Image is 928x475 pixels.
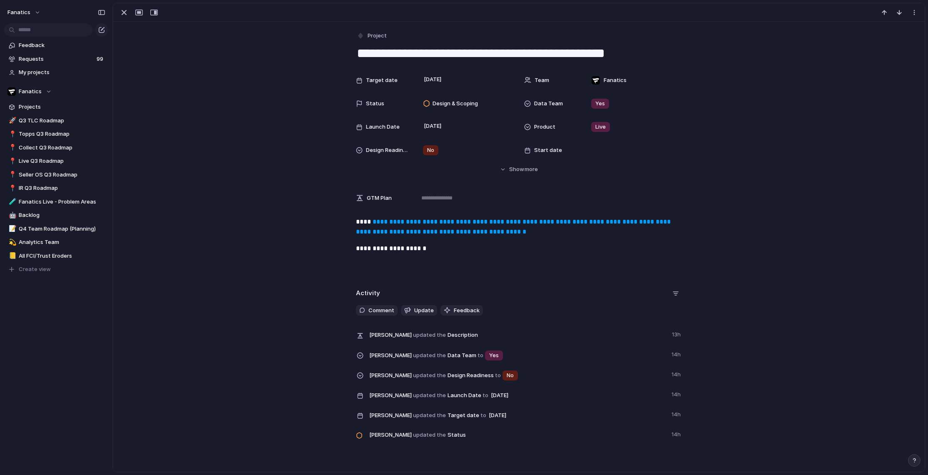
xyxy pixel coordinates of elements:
[356,162,682,177] button: Showmore
[7,184,16,192] button: 📍
[368,306,394,315] span: Comment
[509,165,524,174] span: Show
[19,157,105,165] span: Live Q3 Roadmap
[369,369,667,381] span: Design Readiness
[672,349,682,359] span: 14h
[369,431,412,439] span: [PERSON_NAME]
[413,391,446,400] span: updated the
[413,351,446,360] span: updated the
[19,68,105,77] span: My projects
[9,211,15,220] div: 🤖
[369,411,412,420] span: [PERSON_NAME]
[9,238,15,247] div: 💫
[413,411,446,420] span: updated the
[369,389,667,401] span: Launch Date
[7,130,16,138] button: 📍
[19,87,42,96] span: Fanatics
[7,198,16,206] button: 🧪
[4,209,108,221] a: 🤖Backlog
[4,196,108,208] div: 🧪Fanatics Live - Problem Areas
[4,263,108,276] button: Create view
[7,171,16,179] button: 📍
[4,101,108,113] a: Projects
[534,146,562,154] span: Start date
[9,197,15,206] div: 🧪
[4,128,108,140] a: 📍Topps Q3 Roadmap
[454,306,480,315] span: Feedback
[507,371,514,380] span: No
[356,288,380,298] h2: Activity
[9,184,15,193] div: 📍
[4,236,108,249] a: 💫Analytics Team
[97,55,105,63] span: 99
[433,99,478,108] span: Design & Scoping
[595,123,606,131] span: Live
[604,76,627,85] span: Fanatics
[4,39,108,52] a: Feedback
[9,224,15,234] div: 📝
[495,371,501,380] span: to
[413,371,446,380] span: updated the
[9,116,15,125] div: 🚀
[525,165,538,174] span: more
[440,305,483,316] button: Feedback
[9,143,15,152] div: 📍
[422,75,444,85] span: [DATE]
[19,265,51,274] span: Create view
[401,305,437,316] button: Update
[368,32,387,40] span: Project
[369,409,667,421] span: Target date
[7,225,16,233] button: 📝
[4,182,108,194] a: 📍IR Q3 Roadmap
[7,117,16,125] button: 🚀
[672,409,682,419] span: 14h
[4,53,108,65] a: Requests99
[672,369,682,379] span: 14h
[367,194,392,202] span: GTM Plan
[4,223,108,235] a: 📝Q4 Team Roadmap (Planning)
[480,411,486,420] span: to
[19,238,105,246] span: Analytics Team
[489,351,499,360] span: Yes
[483,391,488,400] span: to
[672,429,682,439] span: 14h
[9,251,15,261] div: 📒
[4,142,108,154] a: 📍Collect Q3 Roadmap
[535,76,549,85] span: Team
[9,157,15,166] div: 📍
[413,331,446,339] span: updated the
[369,331,412,339] span: [PERSON_NAME]
[366,123,400,131] span: Launch Date
[19,184,105,192] span: IR Q3 Roadmap
[369,429,667,440] span: Status
[534,123,555,131] span: Product
[19,198,105,206] span: Fanatics Live - Problem Areas
[19,55,94,63] span: Requests
[7,238,16,246] button: 💫
[4,169,108,181] a: 📍Seller OS Q3 Roadmap
[369,351,412,360] span: [PERSON_NAME]
[366,76,398,85] span: Target date
[356,305,398,316] button: Comment
[19,41,105,50] span: Feedback
[355,30,389,42] button: Project
[4,155,108,167] a: 📍Live Q3 Roadmap
[413,431,446,439] span: updated the
[4,66,108,79] a: My projects
[7,252,16,260] button: 📒
[19,117,105,125] span: Q3 TLC Roadmap
[422,121,444,131] span: [DATE]
[4,114,108,127] a: 🚀Q3 TLC Roadmap
[19,103,105,111] span: Projects
[534,99,563,108] span: Data Team
[7,144,16,152] button: 📍
[427,146,434,154] span: No
[4,6,45,19] button: fanatics
[478,351,483,360] span: to
[4,85,108,98] button: Fanatics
